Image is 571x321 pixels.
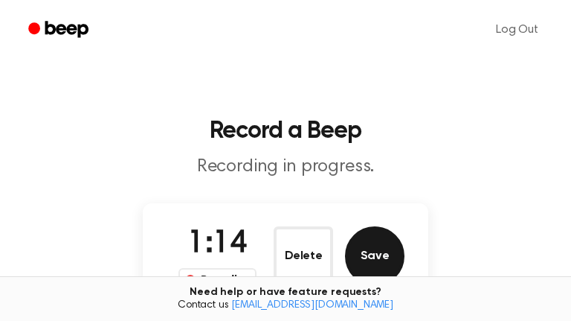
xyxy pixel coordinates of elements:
p: Recording in progress. [18,155,553,179]
a: Beep [18,16,102,45]
a: Log Out [481,12,553,48]
button: Save Audio Record [345,226,404,286]
span: 1:14 [187,229,247,260]
a: [EMAIL_ADDRESS][DOMAIN_NAME] [231,300,393,311]
h1: Record a Beep [18,119,553,143]
button: Delete Audio Record [274,226,333,286]
div: Recording [178,268,257,290]
span: Contact us [9,299,562,313]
